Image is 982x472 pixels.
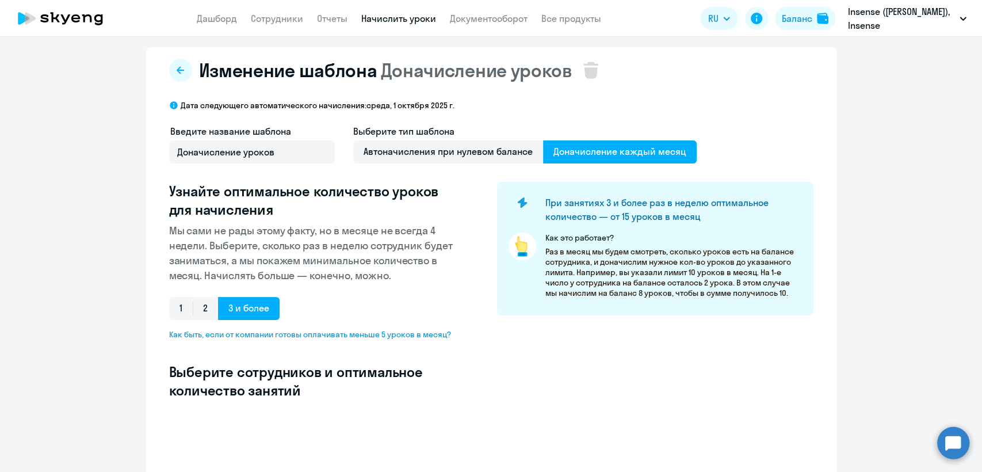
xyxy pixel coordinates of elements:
[193,297,218,320] span: 2
[169,297,193,320] span: 1
[842,5,972,32] button: Insense ([PERSON_NAME]), Insense
[545,196,794,223] h4: При занятиях 3 и более раз в неделю оптимальное количество — от 15 уроков в месяц
[708,12,719,25] span: RU
[543,140,697,163] span: Доначисление каждый месяц
[509,233,536,260] img: pointer-circle
[169,363,460,399] h3: Выберите сотрудников и оптимальное количество занятий
[380,59,572,82] span: Доначисление уроков
[169,140,335,163] input: Без названия
[782,12,812,25] div: Баланс
[450,13,528,24] a: Документооборот
[181,100,454,111] p: Дата следующего автоматического начисления: среда, 1 октября 2025 г.
[317,13,347,24] a: Отчеты
[775,7,835,30] button: Балансbalance
[199,59,377,82] span: Изменение шаблона
[545,246,802,298] p: Раз в месяц мы будем смотреть, сколько уроков есть на балансе сотрудника, и доначислим нужное кол...
[251,13,303,24] a: Сотрудники
[545,233,802,243] p: Как это работает?
[848,5,955,32] p: Insense ([PERSON_NAME]), Insense
[361,13,436,24] a: Начислить уроки
[169,329,460,340] span: Как быть, если от компании готовы оплачивать меньше 5 уроков в месяц?
[700,7,738,30] button: RU
[169,223,460,283] p: Мы сами не рады этому факту, но в месяце не всегда 4 недели. Выберите, сколько раз в неделю сотру...
[169,182,460,219] h3: Узнайте оптимальное количество уроков для начисления
[817,13,828,24] img: balance
[218,297,280,320] span: 3 и более
[541,13,601,24] a: Все продукты
[353,124,697,138] h4: Выберите тип шаблона
[353,140,543,163] span: Автоначисления при нулевом балансе
[197,13,237,24] a: Дашборд
[170,125,291,137] span: Введите название шаблона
